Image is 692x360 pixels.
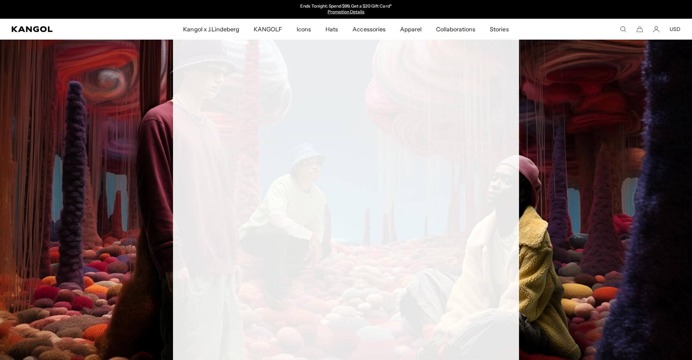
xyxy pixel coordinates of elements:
[176,19,247,40] a: Kangol x J.Lindeberg
[400,19,422,40] span: Apparel
[272,4,420,15] div: Announcement
[272,4,420,15] div: 1 of 2
[436,19,475,40] span: Collaborations
[670,26,680,32] button: USD
[300,4,391,9] p: Ends Tonight: Spend $99, Get a $20 Gift Card*
[12,26,121,32] a: Kangol
[183,19,239,40] span: Kangol x J.Lindeberg
[352,19,385,40] span: Accessories
[328,9,364,14] a: Promotion Details
[254,19,282,40] span: KANGOLF
[620,26,626,32] summary: Search here
[325,19,338,40] span: Hats
[393,19,429,40] a: Apparel
[272,4,420,15] slideshow-component: Announcement bar
[636,26,643,32] button: Cart
[490,19,509,40] span: Stories
[318,19,345,40] a: Hats
[653,26,660,32] a: Account
[429,19,483,40] a: Collaborations
[289,19,318,40] a: Icons
[345,19,392,40] a: Accessories
[297,19,311,40] span: Icons
[247,19,289,40] a: KANGOLF
[483,19,516,40] a: Stories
